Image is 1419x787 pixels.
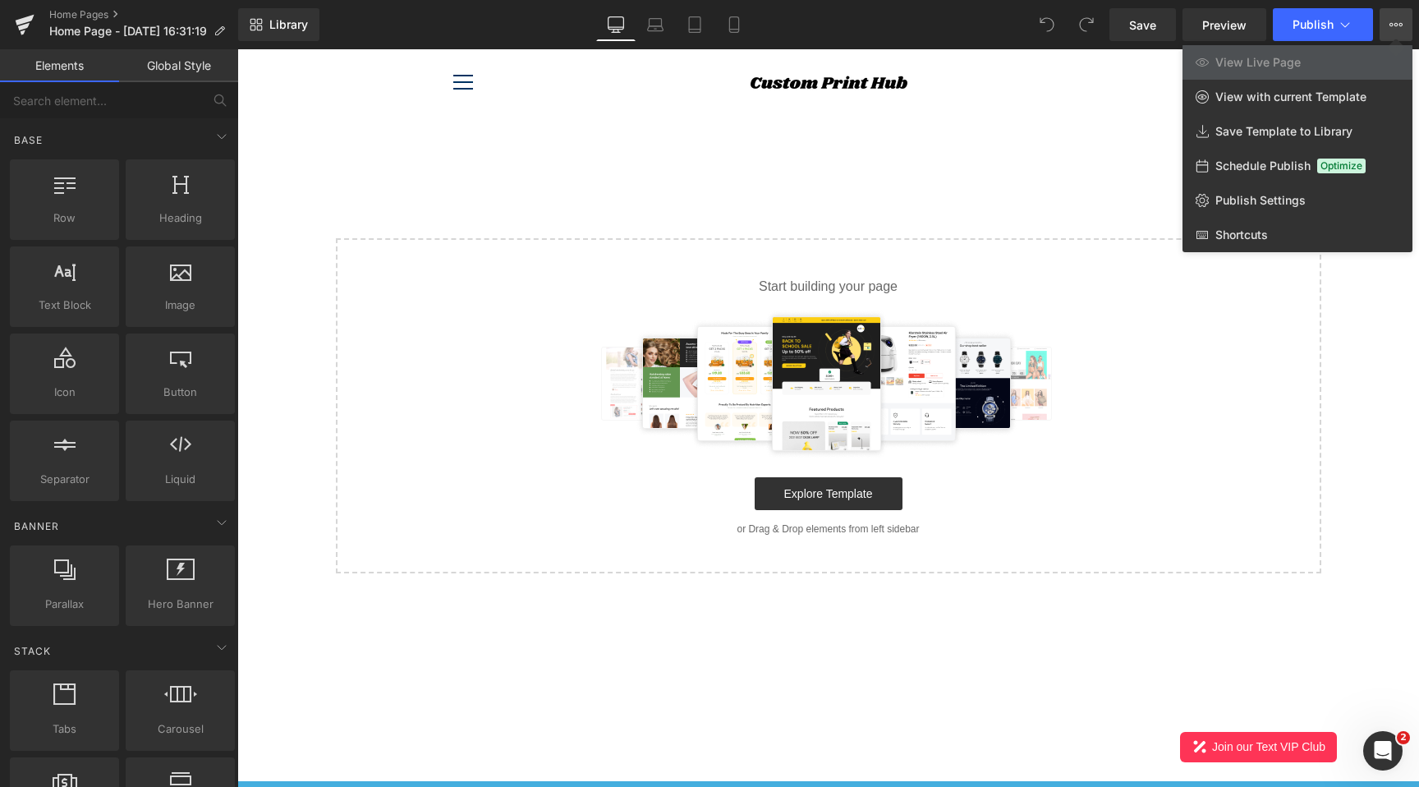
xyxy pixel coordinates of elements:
[943,683,1100,713] button: Join our Text VIP Club
[131,209,230,227] span: Heading
[1031,8,1063,41] button: Undo
[714,8,754,41] a: Mobile
[1215,193,1306,208] span: Publish Settings
[1070,8,1103,41] button: Redo
[131,596,230,613] span: Hero Banner
[125,228,1058,247] p: Start building your page
[131,384,230,401] span: Button
[131,297,230,314] span: Image
[15,384,114,401] span: Icon
[1273,8,1373,41] button: Publish
[15,720,114,738] span: Tabs
[1202,16,1247,34] span: Preview
[675,8,714,41] a: Tablet
[975,688,1088,707] span: Join our Text VIP Club
[1182,8,1266,41] a: Preview
[1215,90,1366,104] span: View with current Template
[12,518,61,534] span: Banner
[636,8,675,41] a: Laptop
[119,49,238,82] a: Global Style
[12,643,53,659] span: Stack
[49,25,207,38] span: Home Page - [DATE] 16:31:19
[1215,159,1311,173] span: Schedule Publish
[1215,124,1352,139] span: Save Template to Library
[1293,18,1334,31] span: Publish
[1129,16,1156,34] span: Save
[512,8,670,58] img: Custom Fresh
[15,471,114,488] span: Separator
[12,132,44,148] span: Base
[1363,731,1403,771] iframe: Intercom live chat
[131,720,230,738] span: Carousel
[1215,55,1301,70] span: View Live Page
[49,8,238,21] a: Home Pages
[238,8,319,41] a: New Library
[1380,8,1412,41] button: View Live PageView with current TemplateSave Template to LibrarySchedule PublishOptimizePublish S...
[1215,228,1268,242] span: Shortcuts
[1317,159,1366,173] span: Optimize
[1397,731,1410,744] span: 2
[15,297,114,314] span: Text Block
[125,474,1058,486] p: or Drag & Drop elements from left sidebar
[15,209,114,227] span: Row
[517,428,665,461] a: Explore Template
[269,17,308,32] span: Library
[596,8,636,41] a: Desktop
[15,596,114,613] span: Parallax
[131,471,230,488] span: Liquid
